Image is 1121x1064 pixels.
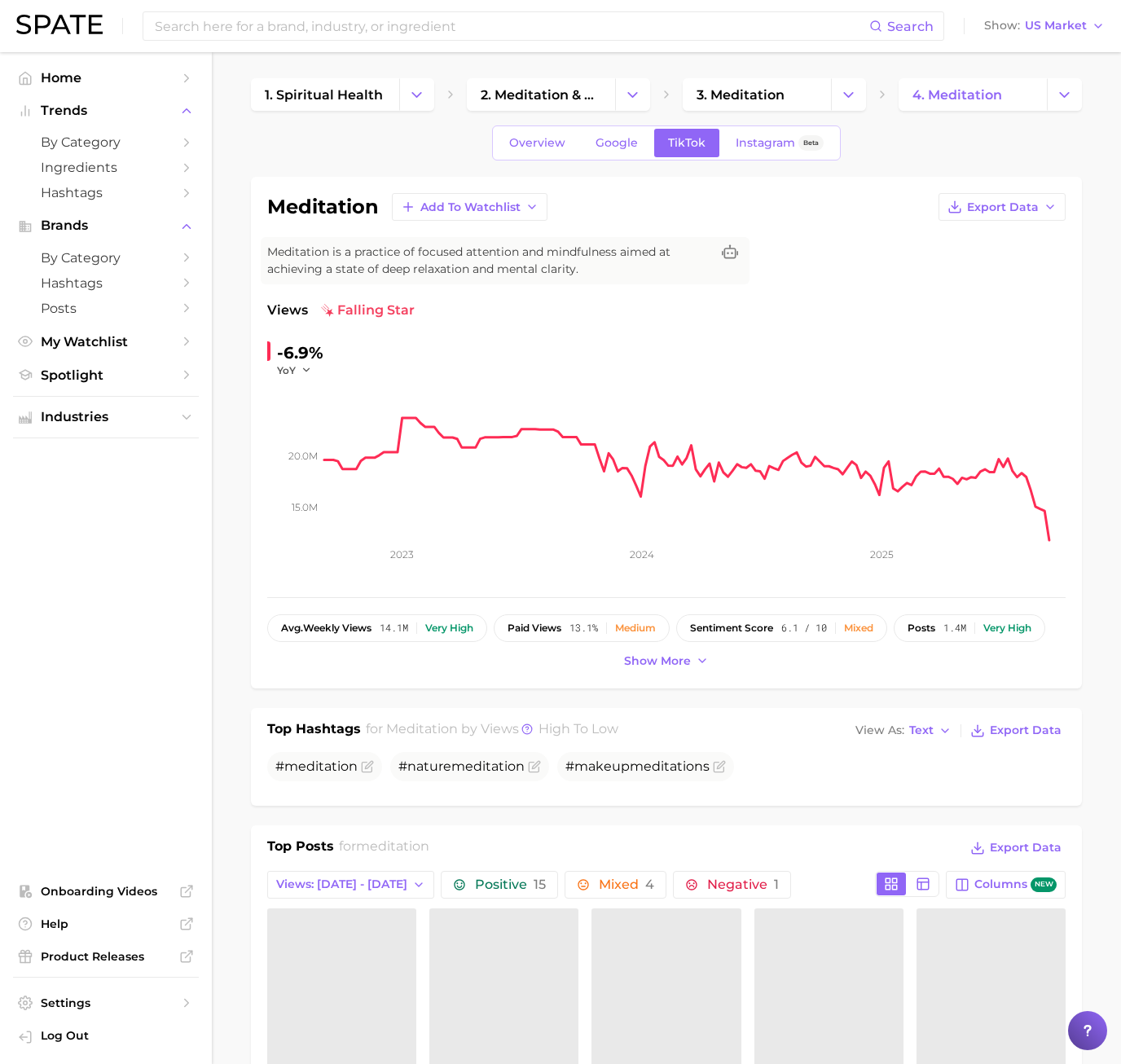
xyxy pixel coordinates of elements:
[275,758,358,774] span: #
[41,1028,186,1043] span: Log Out
[288,450,318,462] tspan: 20.0m
[654,129,719,157] a: TikTok
[630,548,654,561] tspan: 2024
[851,720,956,741] button: View AsText
[267,719,361,742] h1: Top Hashtags
[13,296,199,321] a: Posts
[41,334,171,350] span: My Watchlist
[321,301,415,320] span: falling star
[281,622,371,634] span: weekly views
[265,87,383,103] span: 1. spiritual health
[390,548,414,561] tspan: 2023
[267,301,308,320] span: Views
[13,180,199,205] a: Hashtags
[620,650,713,672] button: Show more
[983,622,1031,634] div: Very high
[392,193,547,221] button: Add to Watchlist
[774,877,779,892] span: 1
[277,363,312,377] button: YoY
[277,340,323,366] div: -6.9%
[624,654,691,668] span: Show more
[13,65,199,90] a: Home
[339,837,429,861] h2: for
[361,760,374,773] button: Flag as miscategorized or irrelevant
[565,758,710,774] span: #makeup s
[943,622,966,634] span: 1.4m
[41,160,171,175] span: Ingredients
[713,760,726,773] button: Flag as miscategorized or irrelevant
[908,622,935,634] span: posts
[13,130,199,155] a: by Category
[13,245,199,270] a: by Category
[16,15,103,34] img: SPATE
[781,622,827,634] span: 6.1 / 10
[451,758,525,774] span: meditation
[398,758,525,774] span: #nature
[481,87,601,103] span: 2. meditation & yoga
[683,78,831,111] a: 3. meditation
[508,622,561,634] span: paid views
[645,877,654,892] span: 4
[831,78,866,111] button: Change Category
[292,501,318,513] tspan: 15.0m
[277,363,296,377] span: YoY
[494,614,670,642] button: paid views13.1%Medium
[707,878,779,891] span: Negative
[420,200,521,214] span: Add to Watchlist
[676,614,887,642] button: sentiment score6.1 / 10Mixed
[887,19,934,34] span: Search
[41,996,171,1010] span: Settings
[41,185,171,200] span: Hashtags
[736,136,795,150] span: Instagram
[899,78,1047,111] a: 4. meditation
[668,136,706,150] span: TikTok
[153,12,869,40] input: Search here for a brand, industry, or ingredient
[386,721,458,736] span: meditation
[13,99,199,123] button: Trends
[912,87,1002,103] span: 4. meditation
[41,949,171,964] span: Product Releases
[844,622,873,634] div: Mixed
[1025,21,1087,30] span: US Market
[425,622,473,634] div: Very high
[267,837,334,861] h1: Top Posts
[966,719,1066,742] button: Export Data
[41,218,171,233] span: Brands
[599,878,654,891] span: Mixed
[41,250,171,266] span: by Category
[615,78,650,111] button: Change Category
[41,410,171,424] span: Industries
[41,884,171,899] span: Onboarding Videos
[267,244,710,278] span: Meditation is a practice of focused attention and mindfulness aimed at achieving a state of deep ...
[267,197,379,217] h1: meditation
[990,723,1062,737] span: Export Data
[267,871,434,899] button: Views: [DATE] - [DATE]
[967,200,1039,214] span: Export Data
[855,726,904,735] span: View As
[41,917,171,931] span: Help
[13,213,199,238] button: Brands
[1031,877,1057,893] span: new
[569,622,598,634] span: 13.1%
[990,841,1062,855] span: Export Data
[690,622,773,634] span: sentiment score
[803,136,819,150] span: Beta
[13,944,199,969] a: Product Releases
[366,719,618,742] h2: for by Views
[534,877,546,892] span: 15
[13,363,199,388] a: Spotlight
[1047,78,1082,111] button: Change Category
[41,275,171,291] span: Hashtags
[13,1023,199,1051] a: Log out. Currently logged in with e-mail jacob.demos@robertet.com.
[946,871,1066,899] button: Columnsnew
[596,136,638,150] span: Google
[528,760,541,773] button: Flag as miscategorized or irrelevant
[13,991,199,1015] a: Settings
[722,129,837,157] a: InstagramBeta
[467,78,615,111] a: 2. meditation & yoga
[41,134,171,150] span: by Category
[41,367,171,383] span: Spotlight
[475,878,546,891] span: Positive
[870,548,894,561] tspan: 2025
[980,15,1109,37] button: ShowUS Market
